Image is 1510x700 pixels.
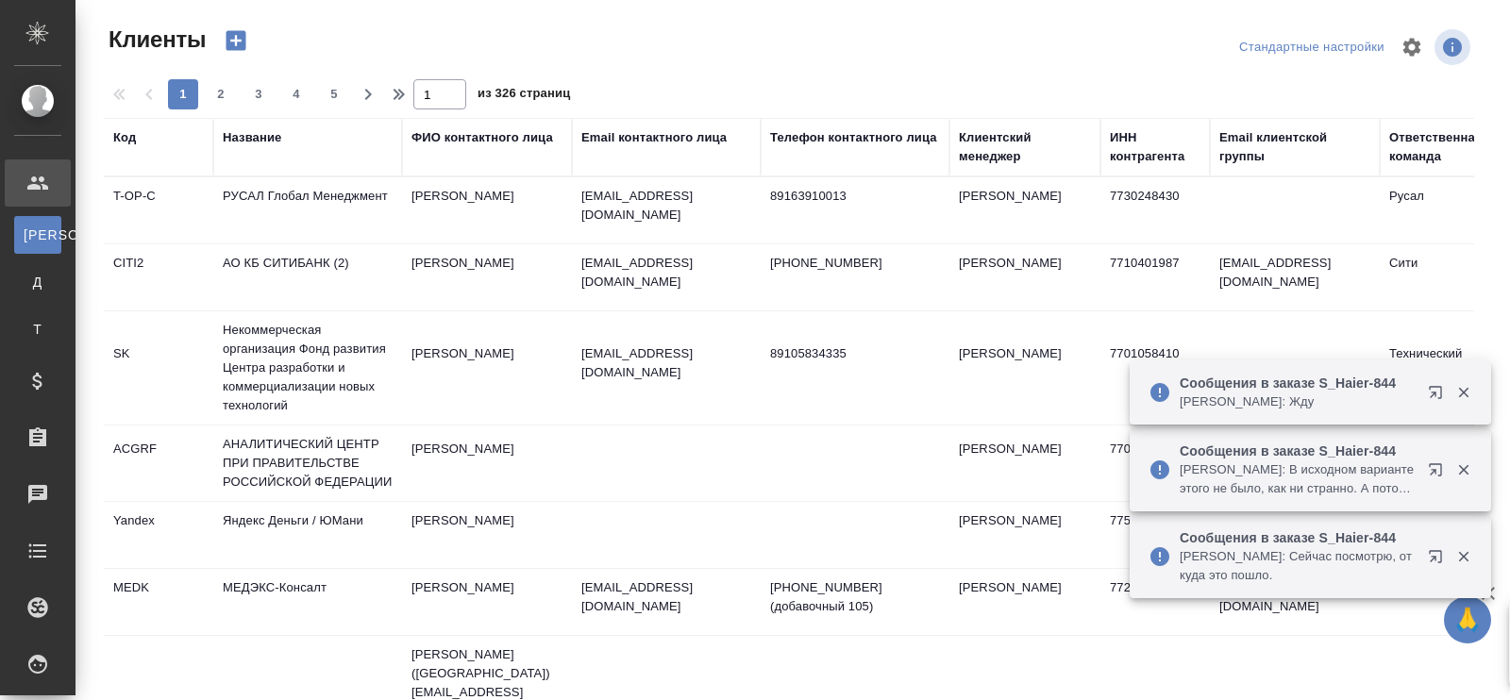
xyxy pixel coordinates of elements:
[24,273,52,292] span: Д
[949,244,1100,310] td: [PERSON_NAME]
[281,85,311,104] span: 4
[213,569,402,635] td: МЕДЭКС-Консалт
[581,128,727,147] div: Email контактного лица
[1444,461,1483,478] button: Закрыть
[213,177,402,243] td: РУСАЛ Глобал Менеджмент
[213,25,259,57] button: Создать
[1219,128,1370,166] div: Email клиентской группы
[1434,29,1474,65] span: Посмотреть информацию
[1180,528,1416,547] p: Сообщения в заказе S_Haier-844
[949,569,1100,635] td: [PERSON_NAME]
[402,244,572,310] td: [PERSON_NAME]
[281,79,311,109] button: 4
[478,82,570,109] span: из 326 страниц
[14,263,61,301] a: Д
[1180,460,1416,498] p: [PERSON_NAME]: В исходном варианте этого не было, как ни странно. А потом, на втором этапе, видим...
[1417,374,1462,419] button: Открыть в новой вкладке
[206,79,236,109] button: 2
[949,177,1100,243] td: [PERSON_NAME]
[223,128,281,147] div: Название
[770,254,940,273] p: [PHONE_NUMBER]
[402,502,572,568] td: [PERSON_NAME]
[949,502,1100,568] td: [PERSON_NAME]
[581,344,751,382] p: [EMAIL_ADDRESS][DOMAIN_NAME]
[113,128,136,147] div: Код
[1100,335,1210,401] td: 7701058410
[1110,128,1200,166] div: ИНН контрагента
[770,578,940,616] p: [PHONE_NUMBER] (добавочный 105)
[1210,244,1380,310] td: [EMAIL_ADDRESS][DOMAIN_NAME]
[1417,451,1462,496] button: Открыть в новой вкладке
[1234,33,1389,62] div: split button
[411,128,553,147] div: ФИО контактного лица
[1100,430,1210,496] td: 7708244720
[243,85,274,104] span: 3
[104,335,213,401] td: SK
[104,569,213,635] td: MEDK
[402,430,572,496] td: [PERSON_NAME]
[213,425,402,501] td: АНАЛИТИЧЕСКИЙ ЦЕНТР ПРИ ПРАВИТЕЛЬСТВЕ РОССИЙСКОЙ ФЕДЕРАЦИИ
[1389,25,1434,70] span: Настроить таблицу
[1100,502,1210,568] td: 7750005725
[213,311,402,425] td: Некоммерческая организация Фонд развития Центра разработки и коммерциализации новых технологий
[319,85,349,104] span: 5
[1180,442,1416,460] p: Сообщения в заказе S_Haier-844
[206,85,236,104] span: 2
[1417,538,1462,583] button: Открыть в новой вкладке
[949,335,1100,401] td: [PERSON_NAME]
[402,335,572,401] td: [PERSON_NAME]
[213,502,402,568] td: Яндекс Деньги / ЮМани
[402,177,572,243] td: [PERSON_NAME]
[24,320,52,339] span: Т
[1100,569,1210,635] td: 7723529656
[770,187,940,206] p: 89163910013
[1444,548,1483,565] button: Закрыть
[104,25,206,55] span: Клиенты
[949,430,1100,496] td: [PERSON_NAME]
[1444,384,1483,401] button: Закрыть
[243,79,274,109] button: 3
[959,128,1091,166] div: Клиентский менеджер
[1100,244,1210,310] td: 7710401987
[1180,374,1416,392] p: Сообщения в заказе S_Haier-844
[24,225,52,244] span: [PERSON_NAME]
[104,502,213,568] td: Yandex
[770,128,937,147] div: Телефон контактного лица
[213,244,402,310] td: АО КБ СИТИБАНК (2)
[14,216,61,254] a: [PERSON_NAME]
[581,254,751,292] p: [EMAIL_ADDRESS][DOMAIN_NAME]
[1180,392,1416,411] p: [PERSON_NAME]: Жду
[770,344,940,363] p: 89105834335
[104,177,213,243] td: T-OP-C
[402,569,572,635] td: [PERSON_NAME]
[1100,177,1210,243] td: 7730248430
[104,244,213,310] td: CITI2
[14,310,61,348] a: Т
[581,187,751,225] p: [EMAIL_ADDRESS][DOMAIN_NAME]
[319,79,349,109] button: 5
[104,430,213,496] td: ACGRF
[1180,547,1416,585] p: [PERSON_NAME]: Сейчас посмотрю, откуда это пошло.
[581,578,751,616] p: [EMAIL_ADDRESS][DOMAIN_NAME]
